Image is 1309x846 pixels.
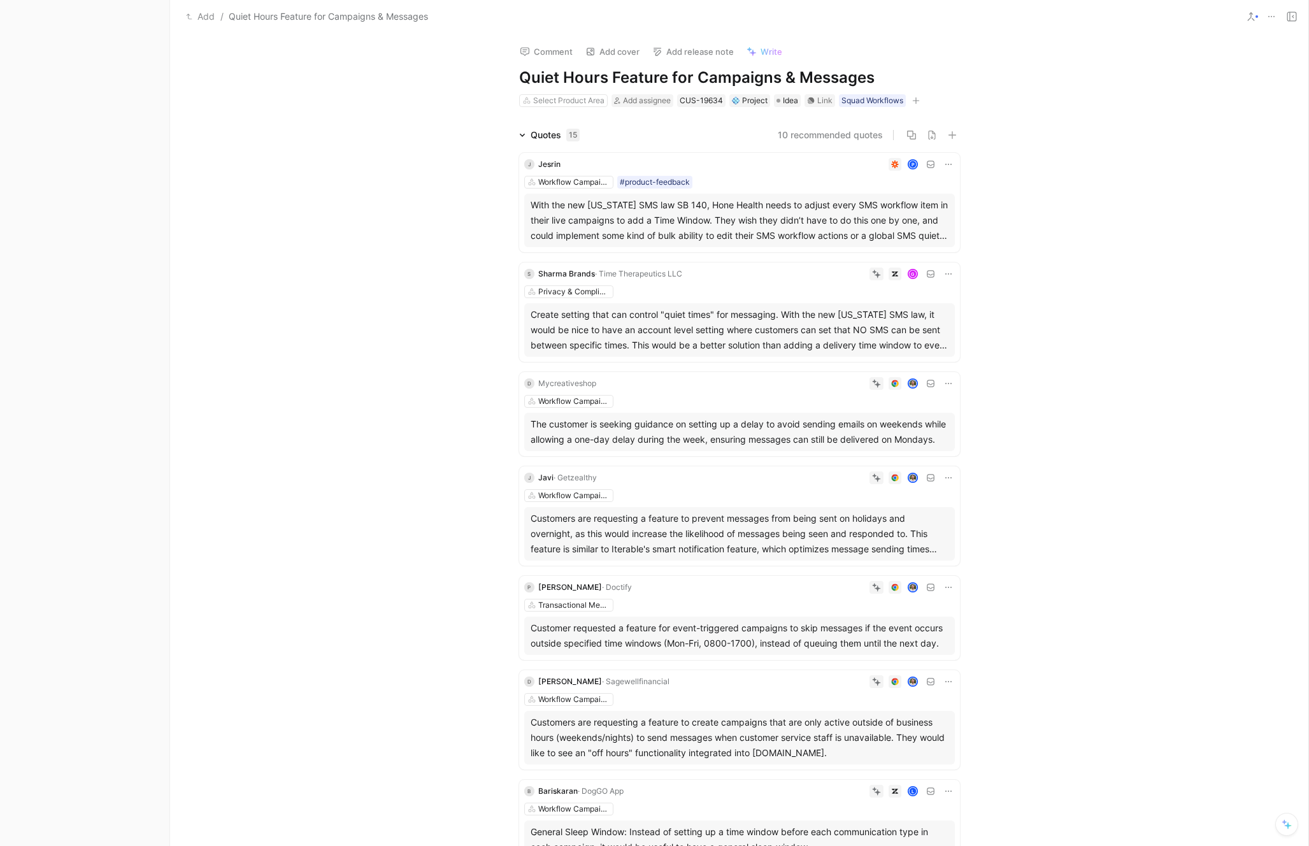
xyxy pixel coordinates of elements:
[817,94,833,107] div: Link
[524,159,534,169] div: J
[602,582,632,592] span: · Doctify
[680,94,723,107] div: CUS-19634
[524,677,534,687] div: D
[774,94,801,107] div: Idea
[524,786,534,796] div: B
[732,97,740,104] img: 💠
[538,582,602,592] span: [PERSON_NAME]
[538,599,610,612] div: Transactional Messages
[566,129,580,141] div: 15
[908,678,917,686] img: avatar
[531,715,948,761] div: Customers are requesting a feature to create campaigns that are only active outside of business h...
[538,473,554,482] span: Javi
[524,378,534,389] div: D
[519,68,960,88] h1: Quiet Hours Feature for Campaigns & Messages
[538,377,596,390] div: Mycreativeshop
[531,620,948,651] div: Customer requested a feature for event-triggered campaigns to skip messages if the event occurs o...
[531,197,948,243] div: With the new [US_STATE] SMS law SB 140, Hone Health needs to adjust every SMS workflow item in th...
[578,786,624,796] span: · DogGO App
[531,511,948,557] div: Customers are requesting a feature to prevent messages from being sent on holidays and overnight,...
[538,677,602,686] span: [PERSON_NAME]
[908,474,917,482] img: avatar
[908,380,917,388] img: avatar
[514,43,578,61] button: Comment
[538,176,610,189] div: Workflow Campaigns
[908,161,917,169] div: P
[602,677,669,686] span: · Sagewellfinancial
[761,46,782,57] span: Write
[531,307,948,353] div: Create setting that can control "quiet times" for messaging. With the new [US_STATE] SMS law, it ...
[538,786,578,796] span: Bariskaran
[908,270,917,278] div: G
[538,395,610,408] div: Workflow Campaigns
[538,285,610,298] div: Privacy & Compliance Settings
[514,127,585,143] div: Quotes15
[538,693,610,706] div: Workflow Campaigns
[783,94,798,107] span: Idea
[908,787,917,796] div: L
[554,473,597,482] span: · Getzealthy
[620,176,690,189] div: #product-feedback
[538,803,610,815] div: Workflow Campaigns
[908,584,917,592] img: avatar
[524,473,534,483] div: J
[538,159,561,169] span: Jesrin
[531,417,948,447] div: The customer is seeking guidance on setting up a delay to avoid sending emails on weekends while ...
[595,269,682,278] span: · Time Therapeutics LLC
[533,94,604,107] div: Select Product Area
[580,43,645,61] button: Add cover
[778,127,883,143] button: 10 recommended quotes
[741,43,788,61] button: Write
[229,9,428,24] span: Quiet Hours Feature for Campaigns & Messages
[729,94,770,107] div: 💠Project
[538,489,610,502] div: Workflow Campaigns
[841,94,903,107] div: Squad Workflows
[531,127,580,143] div: Quotes
[732,94,768,107] div: Project
[623,96,671,105] span: Add assignee
[524,582,534,592] div: P
[647,43,740,61] button: Add release note
[524,269,534,279] div: S
[183,9,218,24] button: Add
[538,269,595,278] span: Sharma Brands
[220,9,224,24] span: /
